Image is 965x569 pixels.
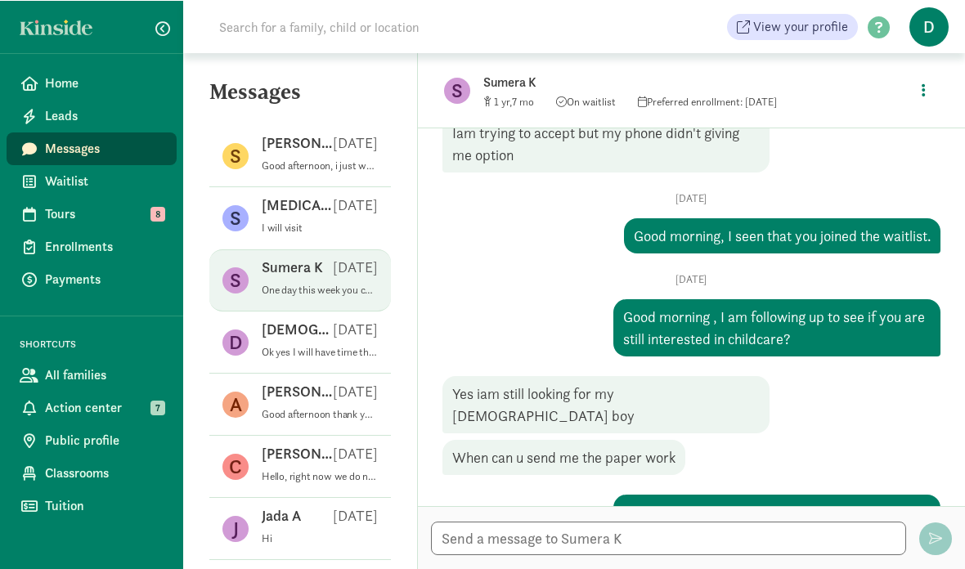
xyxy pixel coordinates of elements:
p: [DATE] [333,132,378,152]
a: Tours 8 [7,197,177,230]
p: Sumera K [483,70,909,93]
a: Messages [7,132,177,164]
div: Yes iam still looking for my [DEMOGRAPHIC_DATA] boy [442,375,770,432]
p: I will visit [262,221,378,234]
p: [DEMOGRAPHIC_DATA] W [262,319,333,338]
span: 7 [512,94,534,108]
a: Leads [7,99,177,132]
p: [DATE] [442,191,940,204]
span: 8 [150,206,165,221]
p: [PERSON_NAME] G [262,443,333,463]
div: When can u send me the paper work [442,439,685,474]
figure: S [444,77,470,103]
figure: S [222,267,249,293]
span: All families [45,365,164,384]
p: Good afternoon thank you for the update . In regard to her physical form she will need that when ... [262,407,378,420]
a: Public profile [7,423,177,456]
a: Home [7,66,177,99]
p: [DATE] [333,505,378,525]
a: All families [7,358,177,391]
figure: S [222,142,249,168]
span: Leads [45,105,164,125]
span: Waitlist [45,171,164,190]
span: Classrooms [45,463,164,482]
p: [MEDICAL_DATA][PERSON_NAME] [262,195,333,214]
input: Search for a family, child or location [209,10,668,43]
h5: Messages [183,78,417,118]
span: Tours [45,204,164,223]
span: Public profile [45,430,164,450]
p: [DATE] [333,443,378,463]
p: [PERSON_NAME] [262,132,333,152]
figure: J [222,515,249,541]
p: Hello, right now we do not have any openings [262,469,378,482]
figure: C [222,453,249,479]
figure: D [222,329,249,355]
p: Jada A [262,505,301,525]
span: Enrollments [45,236,164,256]
span: 7 [150,400,165,414]
div: Good morning, I seen that you joined the waitlist. [624,217,940,253]
span: On waitlist [556,94,616,108]
figure: S [222,204,249,231]
a: Waitlist [7,164,177,197]
a: Enrollments [7,230,177,262]
span: Payments [45,269,164,289]
a: View your profile [727,13,858,39]
div: Good morning , I am following up to see if you are still interested in childcare? [613,298,940,356]
a: Payments [7,262,177,295]
span: Preferred enrollment: [DATE] [638,94,777,108]
span: Home [45,73,164,92]
p: [DATE] [333,319,378,338]
span: Messages [45,138,164,158]
figure: A [222,391,249,417]
p: Ok yes I will have time this week to stop by [262,345,378,358]
a: Tuition [7,489,177,522]
p: Hi [262,531,378,544]
p: Good afternoon, i just wanted to follow up to see if you were able to take your stuff down to dow... [262,159,378,172]
p: [DATE] [333,257,378,276]
span: View your profile [753,16,848,36]
span: 1 [494,94,512,108]
p: [DATE] [442,272,940,285]
a: Action center 7 [7,391,177,423]
div: Iam trying to accept but my phone didn't giving me option [442,114,770,172]
span: D [909,7,949,46]
p: [DATE] [333,381,378,401]
p: [PERSON_NAME] R [262,381,333,401]
span: Tuition [45,495,164,515]
p: One day this week you can stop by to pick the the paperwork. I’m available [DATE] [DATE] or [DATE] [262,283,378,296]
p: [DATE] [333,195,378,214]
p: Sumera K [262,257,323,276]
a: Classrooms [7,456,177,489]
span: Action center [45,397,164,417]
